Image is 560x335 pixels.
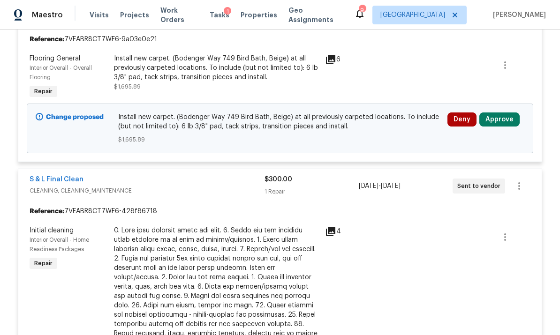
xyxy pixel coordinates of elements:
div: 4 [325,226,362,237]
span: Tasks [210,12,229,18]
div: 1 Repair [265,187,358,196]
b: Change proposed [46,114,104,120]
div: 7VEABR8CT7WF6-9a03e0e21 [18,31,542,48]
span: Geo Assignments [288,6,343,24]
span: [PERSON_NAME] [489,10,546,20]
span: Interior Overall - Home Readiness Packages [30,237,89,252]
span: Repair [30,259,56,268]
span: [GEOGRAPHIC_DATA] [380,10,445,20]
span: Sent to vendor [457,181,504,191]
div: 6 [325,54,362,65]
span: Interior Overall - Overall Flooring [30,65,92,80]
span: [DATE] [359,183,378,189]
span: Visits [90,10,109,20]
span: Initial cleaning [30,227,74,234]
div: 9 [359,6,365,15]
div: 7VEABR8CT7WF6-428f86718 [18,203,542,220]
span: - [359,181,401,191]
span: Repair [30,87,56,96]
span: Flooring General [30,55,80,62]
span: Install new carpet. (Bodenger Way 749 Bird Bath, Beige) at all previously carpeted locations. To ... [118,112,442,131]
span: $300.00 [265,176,292,183]
span: Maestro [32,10,63,20]
div: Install new carpet. (Bodenger Way 749 Bird Bath, Beige) at all previously carpeted locations. To ... [114,54,319,82]
b: Reference: [30,35,64,44]
span: Projects [120,10,149,20]
span: $1,695.89 [114,84,141,89]
span: CLEANING, CLEANING_MAINTENANCE [30,186,265,195]
div: 1 [224,7,231,16]
button: Deny [447,112,477,127]
span: [DATE] [381,183,401,189]
span: Work Orders [160,6,198,24]
a: S & L Final Clean [30,176,83,183]
span: Properties [241,10,277,20]
b: Reference: [30,207,64,216]
button: Approve [479,112,520,127]
span: $1,695.89 [118,135,442,144]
